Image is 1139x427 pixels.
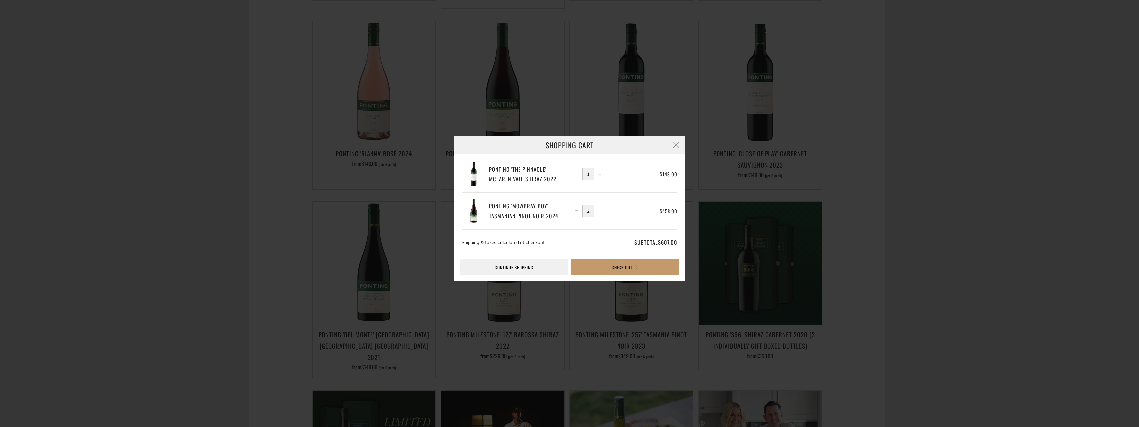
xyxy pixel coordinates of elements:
[462,237,605,247] p: Shipping & taxes calculated at checkout
[575,209,578,212] span: −
[660,207,677,215] span: $458.00
[575,173,578,176] span: −
[582,168,594,180] input: quantity
[599,173,602,176] span: +
[489,164,569,184] a: Ponting 'The Pinnacle' McLaren Vale Shiraz 2022
[462,199,486,224] img: Ponting 'Mowbray Boy' Tasmanian Pinot Noir 2024
[460,259,568,275] a: Continue shopping
[599,209,602,212] span: +
[571,259,679,275] button: Check Out
[607,237,677,247] p: Subtotal
[660,170,677,178] span: $149.00
[462,162,486,187] img: Ponting 'The Pinnacle' McLaren Vale Shiraz 2022
[582,205,594,217] input: quantity
[658,238,677,246] span: $607.00
[668,136,685,154] button: Close (Esc)
[454,136,685,154] h3: Shopping Cart
[489,201,569,221] a: Ponting 'Mowbray Boy' Tasmanian Pinot Noir 2024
